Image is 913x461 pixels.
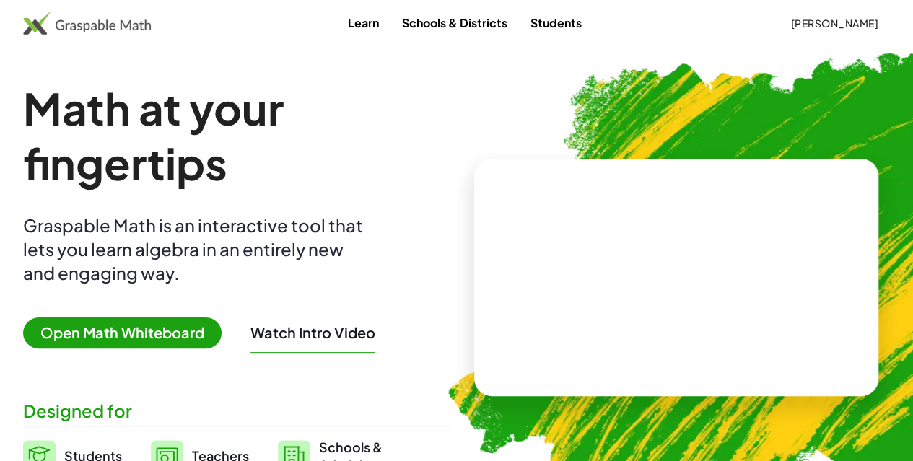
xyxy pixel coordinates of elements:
[779,10,890,36] button: [PERSON_NAME]
[390,9,519,36] a: Schools & Districts
[23,81,451,190] h1: Math at your fingertips
[336,9,390,36] a: Learn
[23,399,451,423] div: Designed for
[568,223,785,331] video: What is this? This is dynamic math notation. Dynamic math notation plays a central role in how Gr...
[23,326,233,341] a: Open Math Whiteboard
[250,323,375,342] button: Watch Intro Video
[519,9,593,36] a: Students
[790,17,878,30] span: [PERSON_NAME]
[23,214,370,285] div: Graspable Math is an interactive tool that lets you learn algebra in an entirely new and engaging...
[23,317,222,348] span: Open Math Whiteboard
